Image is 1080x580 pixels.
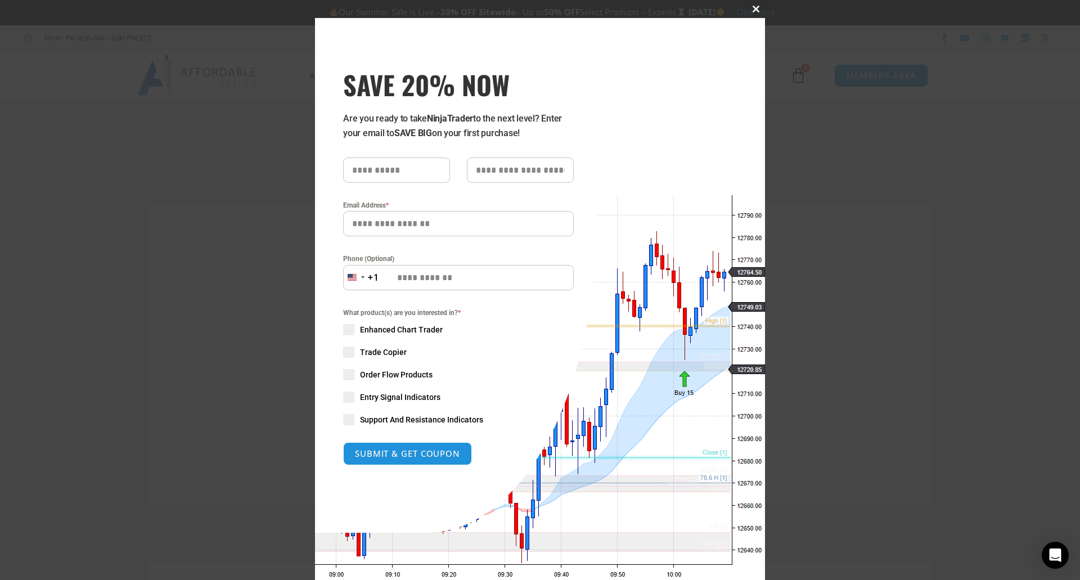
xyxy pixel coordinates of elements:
[343,265,379,290] button: Selected country
[343,392,574,403] label: Entry Signal Indicators
[360,392,440,403] span: Entry Signal Indicators
[394,128,432,138] strong: SAVE BIG
[368,271,379,285] div: +1
[360,324,443,335] span: Enhanced Chart Trader
[1042,542,1069,569] div: Open Intercom Messenger
[343,253,574,264] label: Phone (Optional)
[343,347,574,358] label: Trade Copier
[360,414,483,425] span: Support And Resistance Indicators
[343,442,472,465] button: SUBMIT & GET COUPON
[343,324,574,335] label: Enhanced Chart Trader
[343,111,574,141] p: Are you ready to take to the next level? Enter your email to on your first purchase!
[343,414,574,425] label: Support And Resistance Indicators
[343,307,574,318] span: What product(s) are you interested in?
[343,200,574,211] label: Email Address
[427,113,473,124] strong: NinjaTrader
[343,69,574,100] span: SAVE 20% NOW
[343,369,574,380] label: Order Flow Products
[360,347,407,358] span: Trade Copier
[360,369,433,380] span: Order Flow Products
